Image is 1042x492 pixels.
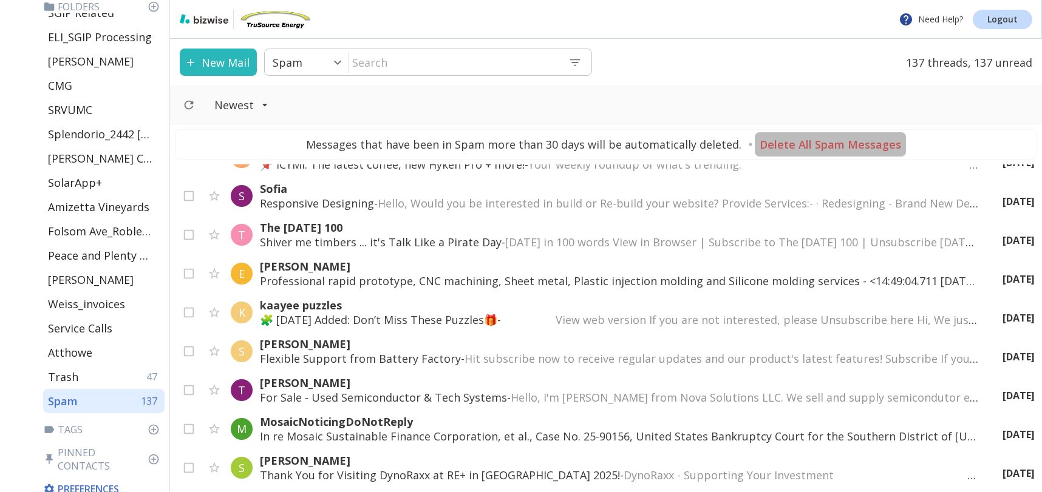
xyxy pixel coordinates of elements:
p: [PERSON_NAME] [260,259,978,274]
div: Spam137 [43,389,165,413]
p: The [DATE] 100 [260,220,978,235]
p: Folsom Ave_Robleto [48,224,152,238]
div: CMG [43,73,165,98]
div: Splendorio_2442 [GEOGRAPHIC_DATA] [43,122,165,146]
div: [PERSON_NAME] [43,268,165,292]
div: Peace and Plenty Farms [43,243,165,268]
p: Spam [273,55,302,70]
p: SolarApp+ [48,175,102,190]
p: S [239,189,245,203]
p: [PERSON_NAME] [48,272,134,287]
p: Splendorio_2442 [GEOGRAPHIC_DATA] [48,127,152,141]
p: 137 threads, 137 unread [899,49,1032,76]
p: [DATE] [1003,234,1035,247]
p: For Sale - Used Semiconductor & Tech Systems - [260,390,978,405]
img: bizwise [180,14,228,24]
p: T [238,383,245,397]
p: T [238,227,245,242]
p: Sofia [260,181,978,196]
p: Responsive Designing - [260,196,978,211]
div: Service Calls [43,316,165,340]
p: [DATE] [1003,311,1035,325]
div: ELI_SGIP Processing [43,25,165,49]
p: Thank You for Visiting DynoRaxx at RE+ in [GEOGRAPHIC_DATA] 2025! - [260,468,978,482]
div: Folsom Ave_Robleto [43,219,165,243]
p: Pinned Contacts [43,446,165,473]
p: [PERSON_NAME] [48,54,134,69]
button: Filter [202,92,281,118]
p: Amizetta Vineyards [48,200,149,214]
p: Peace and Plenty Farms [48,248,152,263]
p: ELI_SGIP Processing [48,30,152,44]
p: Spam [48,394,78,408]
p: CMG [48,78,72,93]
p: S [239,344,245,359]
p: 137 [141,394,162,408]
button: New Mail [180,49,257,76]
p: 📌 ICYMI: The latest coffee, new Hyken Pro + more! - [260,157,978,172]
div: SRVUMC [43,98,165,122]
div: Atthowe [43,340,165,365]
input: Search [349,50,559,75]
p: [PERSON_NAME] [260,453,978,468]
p: Delete All Spam Messages [760,137,901,152]
p: M [237,422,247,436]
p: SRVUMC [48,103,92,117]
p: Trash [48,369,78,384]
p: 47 [146,370,162,383]
div: [PERSON_NAME] [43,49,165,73]
p: In re Mosaic Sustainable Finance Corporation, et al., Case No. 25-90156, United States Bankruptcy... [260,429,978,443]
div: Amizetta Vineyards [43,195,165,219]
p: [DATE] [1003,272,1035,286]
p: [DATE] [1003,350,1035,363]
p: Atthowe [48,345,92,360]
p: kaayee puzzles [260,298,978,312]
p: S [239,460,245,475]
p: MosaicNoticingDoNotReply [260,414,978,429]
p: Flexible Support from Battery Factory - [260,351,978,366]
p: 🧩 [DATE] Added: Don’t Miss These Puzzles🎁 - [260,312,978,327]
p: Logout [987,15,1018,24]
a: Logout [973,10,1032,29]
div: [PERSON_NAME] CPA Financial [43,146,165,170]
p: Weiss_invoices [48,297,125,311]
p: Tags [43,423,165,436]
div: SolarApp+ [43,170,165,195]
p: [DATE] [1003,195,1035,208]
div: Weiss_invoices [43,292,165,316]
div: Trash47 [43,365,165,389]
img: TruSource Energy, Inc. [239,10,312,29]
button: Refresh [178,94,200,116]
p: Shiver me timbers ... it's Talk Like a Pirate Day - [260,235,978,249]
p: [DATE] [1003,428,1035,441]
p: K [239,305,245,320]
p: [DATE] [1003,389,1035,402]
button: Delete All Spam Messages [755,132,906,157]
p: [DATE] [1003,467,1035,480]
span: Your weekly roundup of what's trending. ⁣ ⁣ ⁣ ⁣ ⁣ ⁣ ⁣ ⁣ ⁣ ⁣ ⁣ ⁣ ⁣ ⁣ ⁣ ⁣ ⁣ ⁣ ⁣ ⁣ ⁣ ⁣ ⁣ ⁣ ⁣ ⁣ ⁣ ⁣ ⁣... [528,157,981,172]
p: [PERSON_NAME] CPA Financial [48,151,152,166]
p: Service Calls [48,321,112,335]
p: [PERSON_NAME] [260,337,978,351]
p: Messages that have been in Spam more than 30 days will be automatically deleted. [306,137,741,152]
p: E [239,266,245,281]
p: Need Help? [899,12,963,27]
p: [PERSON_NAME] [260,376,978,390]
p: Professional rapid prototype, CNC machining, Sheet metal, Plastic injection molding and Silicone ... [260,274,978,288]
